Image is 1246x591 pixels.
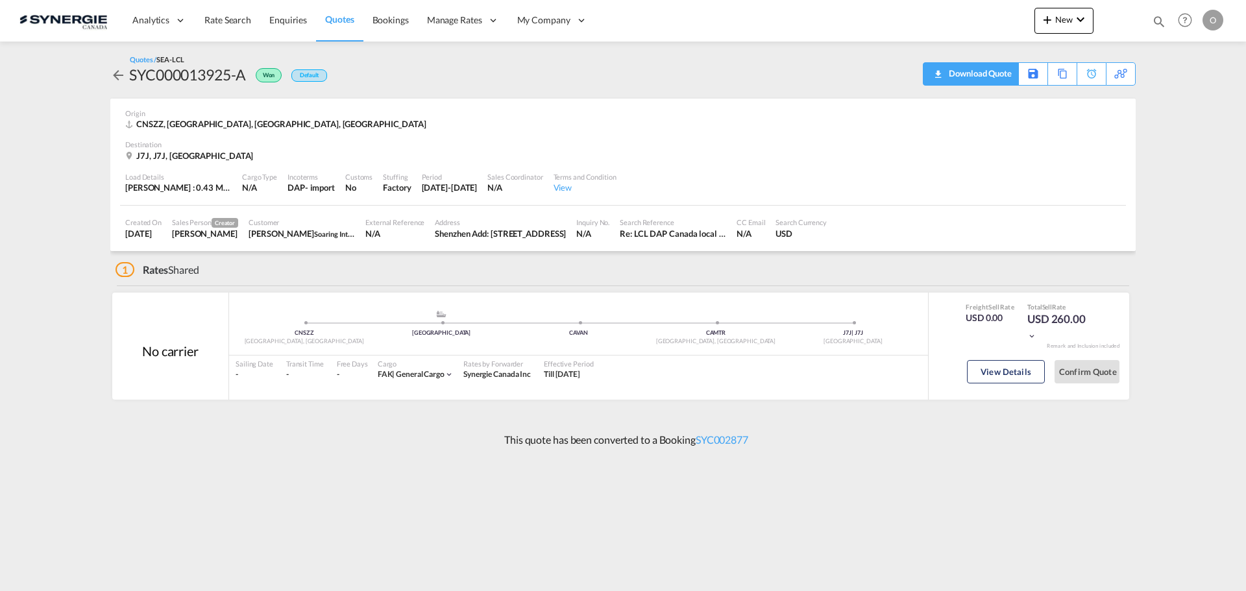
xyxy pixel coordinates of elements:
div: Inquiry No. [576,217,609,227]
span: J7J [855,329,863,336]
div: Transit Time [286,359,324,368]
div: Default [291,69,327,82]
div: USD [776,228,827,239]
div: N/A [576,228,609,239]
div: CNSZZ [236,329,373,337]
div: Till 15 Sep 2025 [544,369,580,380]
div: USD 260.00 [1027,311,1092,343]
span: Rate Search [204,14,251,25]
div: Search Currency [776,217,827,227]
div: Sailing Date [236,359,273,368]
span: Manage Rates [427,14,482,27]
div: general cargo [378,369,445,380]
span: Sell [988,303,999,311]
div: [GEOGRAPHIC_DATA] [373,329,509,337]
div: icon-magnify [1152,14,1166,34]
div: Sales Person [172,217,238,228]
div: Quotes /SEA-LCL [130,54,184,64]
div: Rates by Forwarder [463,359,531,368]
div: N/A [242,182,277,193]
span: CNSZZ, [GEOGRAPHIC_DATA], [GEOGRAPHIC_DATA], [GEOGRAPHIC_DATA] [136,119,426,129]
div: CNSZZ, Shenzhen Railway Station, GD, Asia Pacific [125,118,430,130]
div: - import [305,182,335,193]
span: Synergie Canada Inc [463,369,531,379]
div: Quote PDF is not available at this time [930,63,1012,84]
span: SEA-LCL [156,55,184,64]
div: Customer [249,217,355,227]
div: [GEOGRAPHIC_DATA] [785,337,922,346]
div: CC Email [737,217,765,227]
div: Load Details [125,172,232,182]
div: DAP [287,182,305,193]
div: View [554,182,617,193]
div: Re: LCL DAP Canada local charges request SRS12506015 [620,228,726,239]
div: J7J, J7J, Canada [125,150,256,162]
span: FAK [378,369,397,379]
div: Karen Mercier [172,228,238,239]
div: Shared [116,263,199,277]
span: My Company [517,14,570,27]
div: Save As Template [1019,63,1047,85]
md-icon: assets/icons/custom/ship-fill.svg [434,311,449,317]
md-icon: icon-chevron-down [1027,332,1036,341]
div: Won [246,64,285,85]
div: External Reference [365,217,424,227]
div: SYC000013925-A [129,64,246,85]
div: No [345,182,373,193]
div: Effective Period [544,359,593,368]
md-icon: icon-magnify [1152,14,1166,29]
p: This quote has been converted to a Booking [498,433,748,447]
div: 15 Sep 2025 [422,182,478,193]
div: 7 Aug 2025 [125,228,162,239]
div: Customs [345,172,373,182]
button: Confirm Quote [1055,360,1119,383]
div: [PERSON_NAME] : 0.43 MT | Volumetric Wt : 3.19 CBM | Chargeable Wt : 3.19 W/M [125,182,232,193]
div: [GEOGRAPHIC_DATA], [GEOGRAPHIC_DATA] [236,337,373,346]
div: Download Quote [930,63,1012,84]
md-icon: icon-download [930,65,946,75]
div: Remark and Inclusion included [1037,343,1129,350]
div: O [1203,10,1223,30]
div: Cargo [378,359,454,368]
div: - [286,369,324,380]
div: CAMTR [647,329,784,337]
span: Enquiries [269,14,307,25]
span: Creator [212,218,238,228]
div: Freight Rate [966,302,1014,311]
md-icon: icon-chevron-down [445,370,454,379]
div: Free Days [337,359,368,368]
span: Rates [143,263,169,276]
span: Till [DATE] [544,369,580,379]
div: Help [1174,9,1203,32]
span: Analytics [132,14,169,27]
div: Cargo Type [242,172,277,182]
div: Sales Coordinator [487,172,543,182]
span: | [392,369,395,379]
div: icon-arrow-left [110,64,129,85]
div: Total Rate [1027,302,1092,311]
div: - [236,369,273,380]
span: Sell [1042,303,1053,311]
div: Destination [125,139,1121,149]
span: J7J [843,329,853,336]
div: Created On [125,217,162,227]
div: Terms and Condition [554,172,617,182]
md-icon: icon-plus 400-fg [1040,12,1055,27]
img: 1f56c880d42311ef80fc7dca854c8e59.png [19,6,107,35]
span: Won [263,71,278,84]
div: N/A [487,182,543,193]
div: Lily Liao [249,228,355,239]
md-icon: icon-arrow-left [110,67,126,83]
div: Synergie Canada Inc [463,369,531,380]
div: Search Reference [620,217,726,227]
span: 1 [116,262,134,277]
span: New [1040,14,1088,25]
div: N/A [737,228,765,239]
span: | [851,329,853,336]
div: Factory Stuffing [383,182,411,193]
div: No carrier [142,342,199,360]
button: View Details [967,360,1045,383]
div: Period [422,172,478,182]
div: Origin [125,108,1121,118]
